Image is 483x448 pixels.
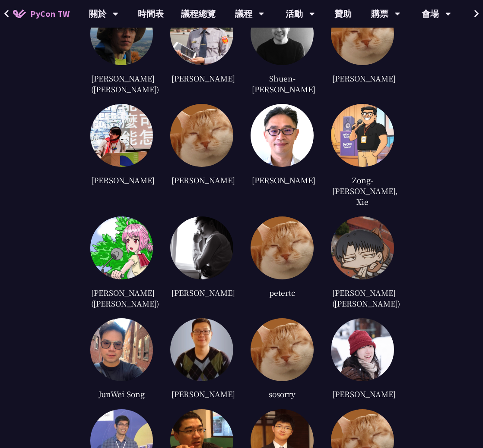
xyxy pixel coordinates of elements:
[251,104,314,167] img: d0223f4f332c07bbc4eacc3daa0b50af.jpg
[251,388,314,401] div: sosorry
[90,216,153,279] img: 761e049ec1edd5d40c9073b5ed8731ef.jpg
[170,216,233,279] img: 82d23fd0d510ffd9e682b2efc95fb9e0.jpg
[251,72,314,95] div: Shuen-[PERSON_NAME]
[331,72,394,85] div: [PERSON_NAME]
[331,2,394,65] img: default.0dba411.jpg
[170,2,233,65] img: 556a545ec8e13308227429fdb6de85d1.jpg
[331,388,394,401] div: [PERSON_NAME]
[331,173,394,208] div: Zong-[PERSON_NAME], Xie
[251,216,314,279] img: default.0dba411.jpg
[251,318,314,381] img: default.0dba411.jpg
[90,104,153,167] img: 0ef73766d8c3fcb0619c82119e72b9bb.jpg
[251,286,314,299] div: petertc
[170,173,233,186] div: [PERSON_NAME]
[90,388,153,401] div: JunWei Song
[13,9,26,18] img: Home icon of PyCon TW 2025
[90,2,153,65] img: 33cae1ec12c9fa3a44a108271202f9f1.jpg
[170,72,233,85] div: [PERSON_NAME]
[170,104,233,167] img: default.0dba411.jpg
[251,173,314,186] div: [PERSON_NAME]
[4,3,78,25] a: PyCon TW
[30,7,70,20] span: PyCon TW
[170,388,233,401] div: [PERSON_NAME]
[90,72,153,95] div: [PERSON_NAME] ([PERSON_NAME])
[90,318,153,381] img: cc92e06fafd13445e6a1d6468371e89a.jpg
[251,2,314,65] img: 5b816cddee2d20b507d57779bce7e155.jpg
[331,286,394,310] div: [PERSON_NAME] ([PERSON_NAME])
[170,318,233,381] img: 2fb25c4dbcc2424702df8acae420c189.jpg
[90,286,153,310] div: [PERSON_NAME]([PERSON_NAME])
[90,173,153,186] div: [PERSON_NAME]
[331,318,394,381] img: 666459b874776088829a0fab84ecbfc6.jpg
[331,216,394,279] img: 16744c180418750eaf2695dae6de9abb.jpg
[170,286,233,299] div: [PERSON_NAME]
[331,104,394,167] img: 474439d49d7dff4bbb1577ca3eb831a2.jpg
